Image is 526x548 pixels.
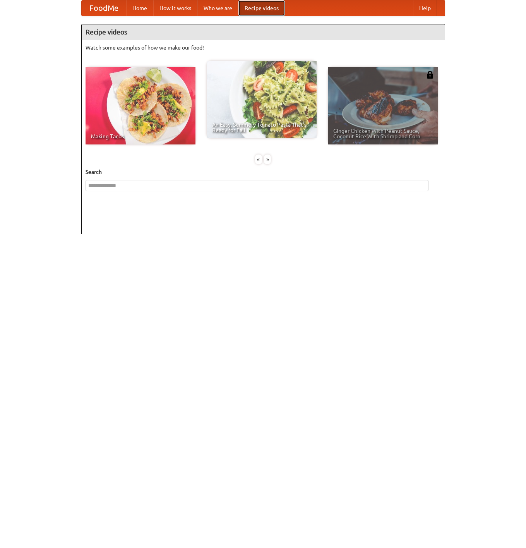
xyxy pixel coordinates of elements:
h5: Search [86,168,441,176]
a: Making Tacos [86,67,195,144]
a: An Easy, Summery Tomato Pasta That's Ready for Fall [207,61,317,138]
h4: Recipe videos [82,24,445,40]
a: Help [413,0,437,16]
div: » [264,155,271,164]
img: 483408.png [426,71,434,79]
p: Watch some examples of how we make our food! [86,44,441,52]
a: FoodMe [82,0,126,16]
div: « [255,155,262,164]
span: Making Tacos [91,134,190,139]
a: Recipe videos [238,0,285,16]
a: Home [126,0,153,16]
span: An Easy, Summery Tomato Pasta That's Ready for Fall [212,122,311,133]
a: Who we are [197,0,238,16]
a: How it works [153,0,197,16]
